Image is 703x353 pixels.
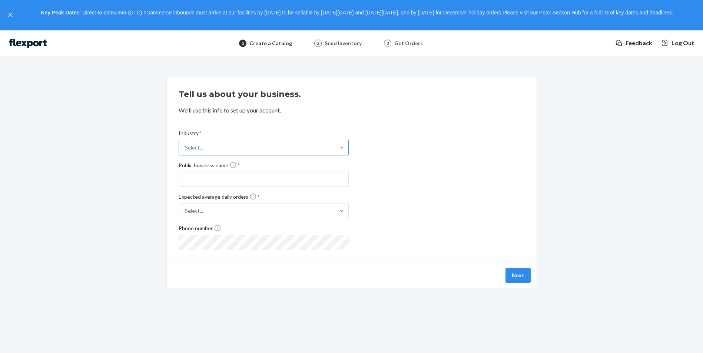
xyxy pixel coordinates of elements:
div: Select... [185,144,203,151]
strong: Key Peak Dates [41,10,79,16]
input: Public business name * [179,172,349,187]
span: Feedback [626,39,652,47]
a: Feedback [615,39,652,47]
img: Flexport logo [9,39,47,48]
span: Public business name [179,161,240,172]
span: 3 [387,40,389,46]
span: Expected average daily orders [179,193,260,204]
div: Send Inventory [325,40,362,47]
button: Next [505,268,531,283]
a: Please visit our Peak Season Hub for a full list of key dates and deadlines. [503,10,673,16]
div: Create a Catalog [249,40,292,47]
p: : Direct-to-consumer (DTC) eCommerce inbounds must arrive at our facilities by [DATE] to be sella... [18,7,696,19]
span: Log Out [672,39,694,47]
div: Select... [185,207,203,215]
div: Get Orders [394,40,423,47]
button: close, [7,11,14,19]
span: Phone number [179,224,221,235]
h2: Tell us about your business. [179,88,525,100]
button: Log Out [661,39,694,47]
span: Industry [179,130,202,140]
span: 2 [317,40,319,46]
span: 1 [242,40,244,46]
p: We'll use this info to set up your account. [179,106,525,115]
